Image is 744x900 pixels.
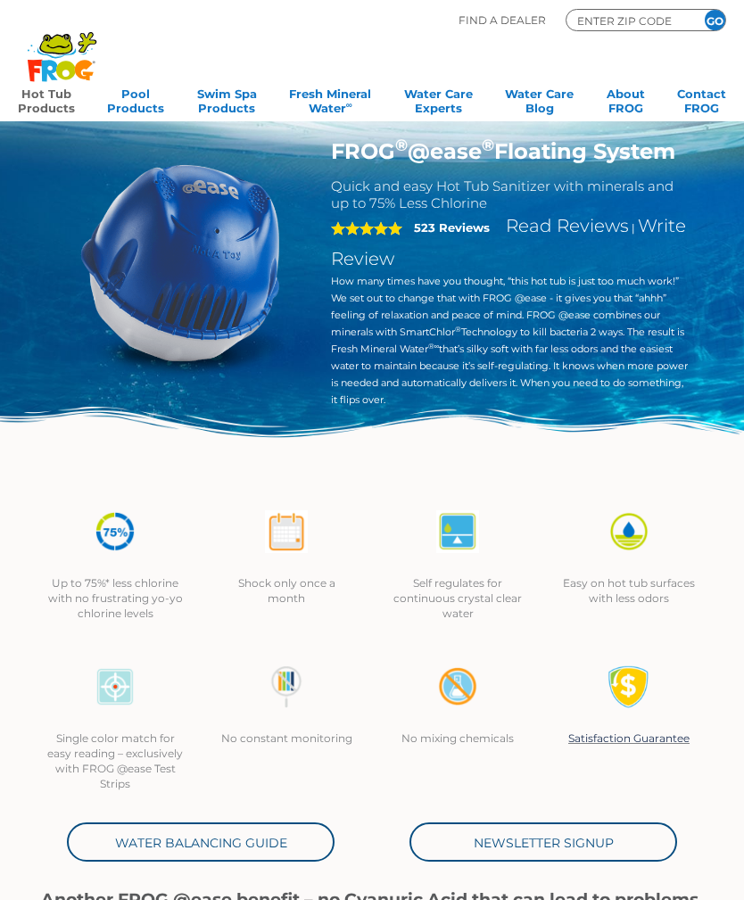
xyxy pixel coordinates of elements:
p: Shock only once a month [219,575,354,606]
strong: 523 Reviews [414,220,490,235]
img: no-constant-monitoring1 [265,665,308,708]
a: Fresh MineralWater∞ [289,81,371,117]
sup: ∞ [346,100,352,110]
a: Hot TubProducts [18,81,75,117]
sup: ® [482,136,494,155]
a: Water Balancing Guide [67,822,335,862]
a: PoolProducts [107,81,164,117]
a: AboutFROG [607,81,645,117]
input: GO [705,10,725,30]
p: Up to 75%* less chlorine with no frustrating yo-yo chlorine levels [47,575,183,621]
h2: Quick and easy Hot Tub Sanitizer with minerals and up to 75% Less Chlorine [331,178,689,211]
sup: ®∞ [428,342,440,351]
img: atease-icon-shock-once [265,510,308,553]
img: icon-atease-color-match [94,665,136,708]
p: No mixing chemicals [390,731,525,746]
img: Satisfaction Guarantee Icon [608,665,650,708]
p: Single color match for easy reading – exclusively with FROG @ease Test Strips [47,731,183,791]
p: No constant monitoring [219,731,354,746]
img: Frog Products Logo [18,9,106,82]
a: Water CareExperts [404,81,473,117]
a: Read Reviews [506,215,629,236]
a: Satisfaction Guarantee [568,731,690,745]
img: icon-atease-easy-on [608,510,650,553]
p: Easy on hot tub surfaces with less odors [561,575,697,606]
sup: ® [455,325,461,334]
p: Find A Dealer [459,9,546,31]
h1: FROG @ease Floating System [331,138,689,164]
img: hot-tub-product-atease-system.png [56,138,304,386]
a: Swim SpaProducts [197,81,257,117]
a: Newsletter Signup [409,822,677,862]
a: Water CareBlog [505,81,574,117]
img: icon-atease-75percent-less [94,510,136,553]
img: atease-icon-self-regulates [436,510,479,553]
img: no-mixing1 [436,665,479,708]
sup: ® [395,136,408,155]
span: | [632,221,635,235]
a: ContactFROG [677,81,726,117]
span: 5 [331,221,402,235]
p: Self regulates for continuous crystal clear water [390,575,525,621]
p: How many times have you thought, “this hot tub is just too much work!” We set out to change that ... [331,273,689,409]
